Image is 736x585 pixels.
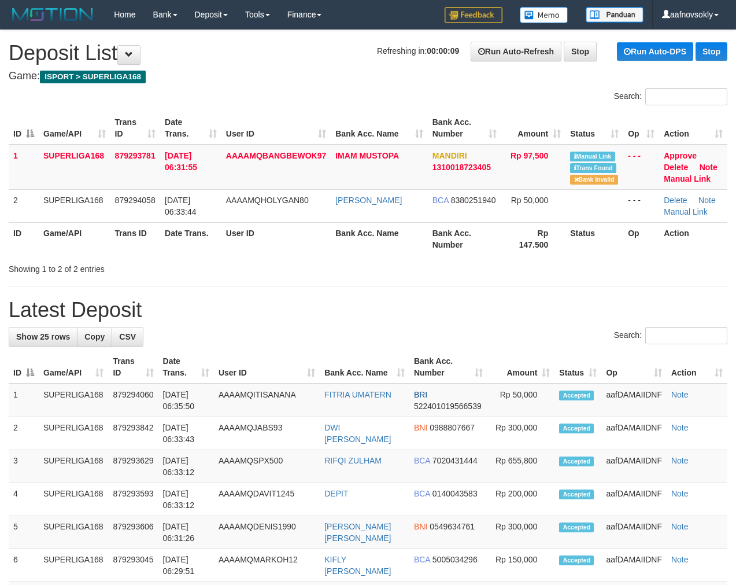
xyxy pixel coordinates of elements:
[214,450,320,483] td: AAAAMQSPX500
[601,516,666,549] td: aafDAMAIIDNF
[432,196,449,205] span: BCA
[570,175,617,185] span: Bank is not match
[39,384,108,417] td: SUPERLIGA168
[414,402,482,411] span: Copy 522401019566539 to clipboard
[115,196,156,205] span: 879294058
[331,222,428,255] th: Bank Acc. Name
[487,417,554,450] td: Rp 300,000
[601,384,666,417] td: aafDAMAIIDNF
[324,489,348,498] a: DEPIT
[601,417,666,450] td: aafDAMAIIDNF
[623,189,659,222] td: - - -
[559,555,594,565] span: Accepted
[39,450,108,483] td: SUPERLIGA168
[511,196,549,205] span: Rp 50,000
[16,332,70,341] span: Show 25 rows
[559,391,594,400] span: Accepted
[158,516,214,549] td: [DATE] 06:31:26
[324,390,391,399] a: FITRIA UMATERN
[570,163,616,173] span: Similar transaction found
[645,327,727,344] input: Search:
[671,390,689,399] a: Note
[84,332,105,341] span: Copy
[617,42,693,61] a: Run Auto-DPS
[226,151,326,160] span: AAAAMQBANGBEWOK97
[432,163,491,172] span: Copy 1310018723405 to clipboard
[430,423,475,432] span: Copy 0988807667 to clipboard
[214,384,320,417] td: AAAAMQITISANANA
[331,112,428,145] th: Bank Acc. Name: activate to sort column ascending
[108,483,158,516] td: 879293593
[700,163,717,172] a: Note
[659,222,727,255] th: Action
[9,71,727,82] h4: Game:
[221,222,331,255] th: User ID
[487,351,554,384] th: Amount: activate to sort column ascending
[487,483,554,516] td: Rp 200,000
[214,417,320,450] td: AAAAMQJABS93
[409,351,487,384] th: Bank Acc. Number: activate to sort column ascending
[335,151,399,160] a: IMAM MUSTOPA
[39,483,108,516] td: SUPERLIGA168
[119,332,136,341] span: CSV
[9,450,39,483] td: 3
[39,145,110,190] td: SUPERLIGA168
[623,222,659,255] th: Op
[324,456,382,465] a: RIFQI ZULHAM
[9,351,39,384] th: ID: activate to sort column descending
[335,196,402,205] a: [PERSON_NAME]
[9,112,39,145] th: ID: activate to sort column descending
[414,456,430,465] span: BCA
[671,456,689,465] a: Note
[671,423,689,432] a: Note
[39,516,108,549] td: SUPERLIGA168
[110,222,160,255] th: Trans ID
[671,489,689,498] a: Note
[226,196,309,205] span: AAAAMQHOLYGAN80
[487,384,554,417] td: Rp 50,000
[108,516,158,549] td: 879293606
[664,163,688,172] a: Delete
[664,196,687,205] a: Delete
[160,112,221,145] th: Date Trans.: activate to sort column ascending
[667,351,727,384] th: Action: activate to sort column ascending
[559,457,594,466] span: Accepted
[9,483,39,516] td: 4
[77,327,112,347] a: Copy
[324,555,391,576] a: KIFLY [PERSON_NAME]
[108,384,158,417] td: 879294060
[160,222,221,255] th: Date Trans.
[414,423,427,432] span: BNI
[214,483,320,516] td: AAAAMQDAVIT1245
[445,7,502,23] img: Feedback.jpg
[158,549,214,582] td: [DATE] 06:29:51
[9,145,39,190] td: 1
[427,46,459,56] strong: 00:00:09
[565,112,623,145] th: Status: activate to sort column ascending
[165,196,197,216] span: [DATE] 06:33:44
[39,222,110,255] th: Game/API
[487,516,554,549] td: Rp 300,000
[158,384,214,417] td: [DATE] 06:35:50
[564,42,597,61] a: Stop
[214,516,320,549] td: AAAAMQDENIS1990
[559,523,594,532] span: Accepted
[165,151,197,172] span: [DATE] 06:31:55
[432,489,478,498] span: Copy 0140043583 to clipboard
[108,417,158,450] td: 879293842
[39,189,110,222] td: SUPERLIGA168
[601,483,666,516] td: aafDAMAIIDNF
[623,112,659,145] th: Op: activate to sort column ascending
[9,299,727,322] h1: Latest Deposit
[9,222,39,255] th: ID
[39,112,110,145] th: Game/API: activate to sort column ascending
[471,42,561,61] a: Run Auto-Refresh
[158,417,214,450] td: [DATE] 06:33:43
[659,112,727,145] th: Action: activate to sort column ascending
[698,196,716,205] a: Note
[451,196,496,205] span: Copy 8380251940 to clipboard
[614,88,727,105] label: Search:
[324,423,391,444] a: DWI [PERSON_NAME]
[115,151,156,160] span: 879293781
[614,327,727,344] label: Search:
